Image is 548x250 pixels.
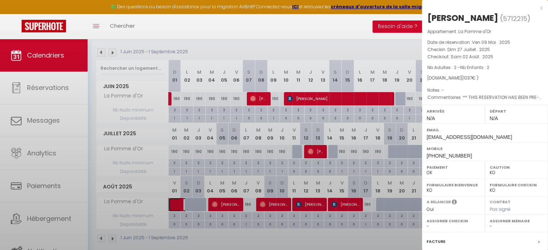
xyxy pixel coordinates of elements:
[490,206,511,212] span: Pas signé
[427,145,543,152] label: Mobile
[427,134,512,140] span: [EMAIL_ADDRESS][DOMAIN_NAME]
[442,87,444,93] span: -
[6,3,27,24] button: Ouvrir le widget de chat LiveChat
[490,217,543,224] label: Assigner Menage
[463,75,472,81] span: 1037
[447,46,490,53] span: Dim 27 Juillet . 2025
[427,164,480,171] label: Paiement
[490,115,498,121] span: N/A
[427,115,435,121] span: N/A
[490,108,543,115] label: Départ
[427,199,451,205] label: A relancer
[452,199,457,207] i: Sélectionner OUI si vous souhaiter envoyer les séquences de messages post-checkout
[460,64,489,71] span: Nb Enfants : 2
[490,181,543,188] label: Formulaire Checkin
[427,94,543,101] p: Commentaires :
[427,126,543,133] label: Email
[427,217,480,224] label: Assigner Checkin
[427,238,445,245] label: Facture
[427,153,472,159] span: [PHONE_NUMBER]
[503,14,527,23] span: 5712215
[427,75,543,82] div: [DOMAIN_NAME]
[451,54,493,60] span: Sam 02 Août . 2025
[427,108,480,115] label: Arrivée
[458,28,491,35] span: La Pomme d'Or
[472,39,510,45] span: Ven 09 Mai . 2025
[427,46,543,53] p: Checkin :
[462,75,478,81] span: ( € )
[427,28,543,35] p: Appartement :
[517,218,543,245] iframe: Chat
[490,164,543,171] label: Caution
[427,64,489,71] span: Nb Adultes : 2 -
[500,13,530,23] span: ( )
[422,4,543,12] div: x
[490,199,511,204] label: Contrat
[427,39,543,46] p: Date de réservation :
[427,53,543,60] p: Checkout :
[427,12,498,24] div: [PERSON_NAME]
[427,87,543,94] p: Notes :
[427,181,480,188] label: Formulaire Bienvenue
